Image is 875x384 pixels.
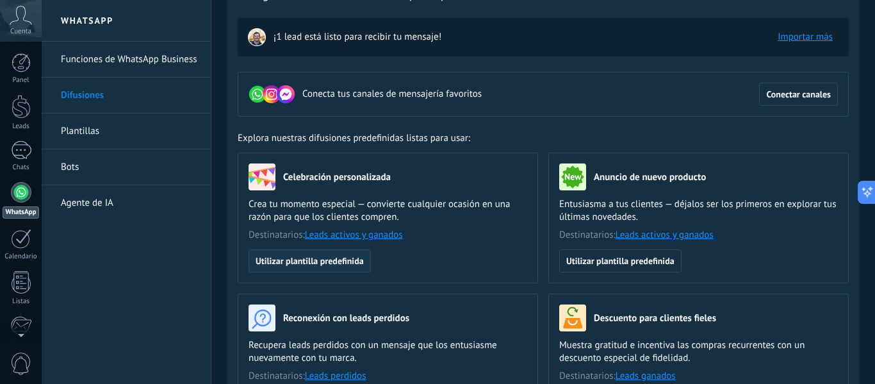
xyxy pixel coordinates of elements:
button: Utilizar plantilla predefinida [249,249,371,272]
h3: Anuncio de nuevo producto [594,171,706,183]
a: Leads activos y ganados [616,229,714,241]
div: Leads [3,122,40,131]
div: Panel [3,76,40,85]
li: Bots [42,149,211,185]
span: Cuenta [10,28,31,36]
div: Chats [3,163,40,172]
span: Utilizar plantilla predefinida [566,256,675,265]
h3: Celebración personalizada [283,171,391,183]
a: Agente de IA [61,185,198,221]
span: Crea tu momento especial — convierte cualquier ocasión en una razón para que los clientes compren. [249,198,527,224]
span: Destinatarios: [559,229,838,242]
span: Conectar canales [766,90,831,99]
li: Difusiones [42,78,211,113]
a: Leads ganados [616,370,676,382]
span: Entusiasma a tus clientes — déjalos ser los primeros en explorar tus últimas novedades. [559,198,838,224]
a: Leads activos y ganados [305,229,403,241]
span: Conecta tus canales de mensajería favoritos [302,88,482,101]
span: Explora nuestras difusiones predefinidas listas para usar: [238,132,470,145]
span: ¡1 lead está listo para recibir tu mensaje! [274,31,441,44]
span: Muestra gratitud e incentiva las compras recurrentes con un descuento especial de fidelidad. [559,339,838,365]
button: Importar más [772,28,838,47]
h3: Descuento para clientes fieles [594,312,716,324]
a: Importar más [778,31,833,43]
a: Leads perdidos [305,370,366,382]
span: Recupera leads perdidos con un mensaje que los entusiasme nuevamente con tu marca. [249,339,527,365]
li: Funciones de WhatsApp Business [42,42,211,78]
div: Listas [3,297,40,306]
div: WhatsApp [3,206,39,219]
a: Bots [61,149,198,185]
span: Utilizar plantilla predefinida [256,256,364,265]
span: Destinatarios: [249,370,527,383]
h3: Reconexión con leads perdidos [283,312,409,324]
a: Funciones de WhatsApp Business [61,42,198,78]
span: Destinatarios: [559,370,838,383]
li: Agente de IA [42,185,211,221]
a: Plantillas [61,113,198,149]
button: Conectar canales [759,83,838,106]
span: Destinatarios: [249,229,527,242]
a: Difusiones [61,78,198,113]
button: Utilizar plantilla predefinida [559,249,682,272]
div: Calendario [3,253,40,261]
img: leadIcon [248,28,266,46]
li: Plantillas [42,113,211,149]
